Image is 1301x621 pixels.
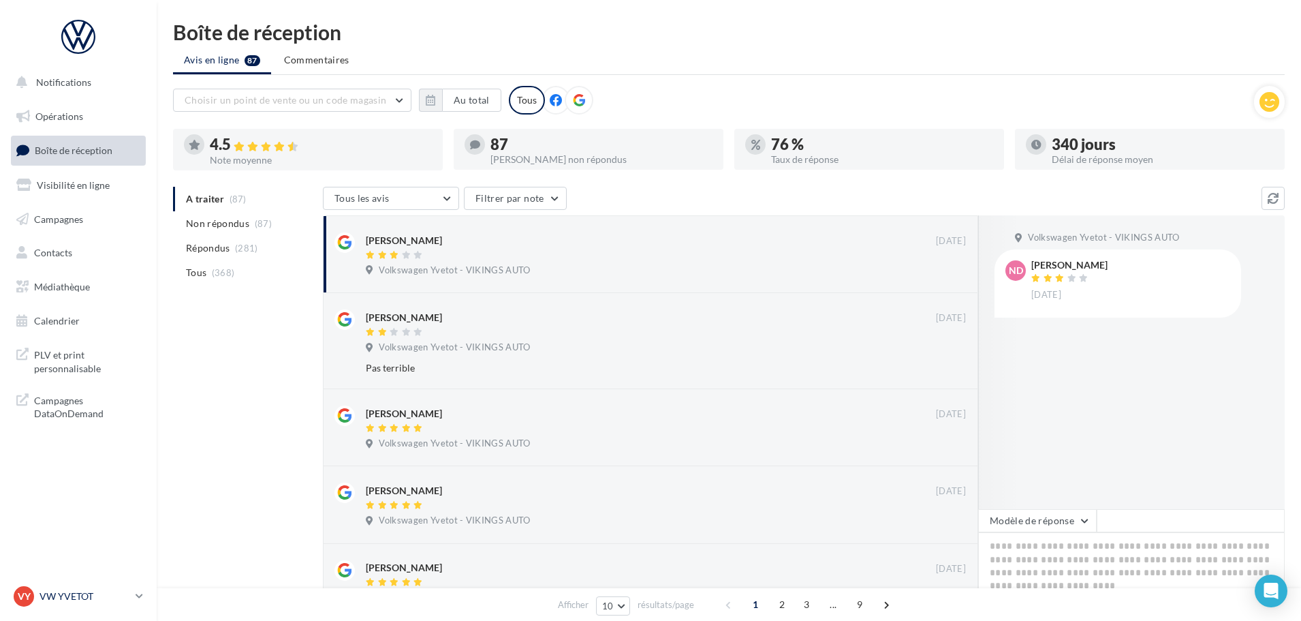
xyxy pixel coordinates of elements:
[1052,155,1274,164] div: Délai de réponse moyen
[34,315,80,327] span: Calendrier
[638,599,694,611] span: résultats/page
[366,484,442,498] div: [PERSON_NAME]
[490,155,712,164] div: [PERSON_NAME] non répondus
[936,563,966,575] span: [DATE]
[464,187,567,210] button: Filtrer par note
[936,408,966,421] span: [DATE]
[771,155,993,164] div: Taux de réponse
[1009,264,1023,277] span: ND
[419,89,501,112] button: Au total
[1031,260,1108,270] div: [PERSON_NAME]
[366,234,442,247] div: [PERSON_NAME]
[210,137,432,153] div: 4.5
[1052,137,1274,152] div: 340 jours
[284,54,349,65] span: Commentaires
[235,243,258,254] span: (281)
[366,311,442,324] div: [PERSON_NAME]
[366,407,442,421] div: [PERSON_NAME]
[8,386,148,426] a: Campagnes DataOnDemand
[366,561,442,575] div: [PERSON_NAME]
[8,205,148,234] a: Campagnes
[323,187,459,210] button: Tous les avis
[1255,575,1287,607] div: Open Intercom Messenger
[771,594,793,616] span: 2
[334,192,390,204] span: Tous les avis
[379,515,530,527] span: Volkswagen Yvetot - VIKINGS AUTO
[8,171,148,200] a: Visibilité en ligne
[185,94,386,106] span: Choisir un point de vente ou un code magasin
[822,594,844,616] span: ...
[379,264,530,277] span: Volkswagen Yvetot - VIKINGS AUTO
[744,594,766,616] span: 1
[8,136,148,165] a: Boîte de réception
[173,22,1285,42] div: Boîte de réception
[490,137,712,152] div: 87
[1031,289,1061,301] span: [DATE]
[1028,232,1179,244] span: Volkswagen Yvetot - VIKINGS AUTO
[34,213,83,224] span: Campagnes
[8,307,148,335] a: Calendrier
[212,267,235,278] span: (368)
[936,485,966,498] span: [DATE]
[37,179,110,191] span: Visibilité en ligne
[509,86,545,115] div: Tous
[8,68,143,97] button: Notifications
[771,137,993,152] div: 76 %
[849,594,871,616] span: 9
[40,590,130,603] p: VW YVETOT
[8,340,148,380] a: PLV et print personnalisable
[11,584,146,609] a: VY VW YVETOT
[35,110,83,122] span: Opérations
[8,273,148,301] a: Médiathèque
[186,217,249,230] span: Non répondus
[34,281,90,292] span: Médiathèque
[36,76,91,88] span: Notifications
[186,266,206,279] span: Tous
[186,241,230,255] span: Répondus
[596,596,631,616] button: 10
[978,509,1097,532] button: Modèle de réponse
[936,235,966,247] span: [DATE]
[379,438,530,450] span: Volkswagen Yvetot - VIKINGS AUTO
[442,89,501,112] button: Au total
[366,361,877,375] div: Pas terrible
[558,599,589,611] span: Afficher
[34,247,72,258] span: Contacts
[8,239,148,267] a: Contacts
[34,391,140,421] span: Campagnes DataOnDemand
[602,601,614,611] span: 10
[35,145,112,156] span: Boîte de réception
[210,155,432,165] div: Note moyenne
[255,218,272,229] span: (87)
[936,312,966,324] span: [DATE]
[8,102,148,131] a: Opérations
[18,590,31,603] span: VY
[34,346,140,375] span: PLV et print personnalisable
[173,89,411,112] button: Choisir un point de vente ou un code magasin
[796,594,817,616] span: 3
[379,342,530,354] span: Volkswagen Yvetot - VIKINGS AUTO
